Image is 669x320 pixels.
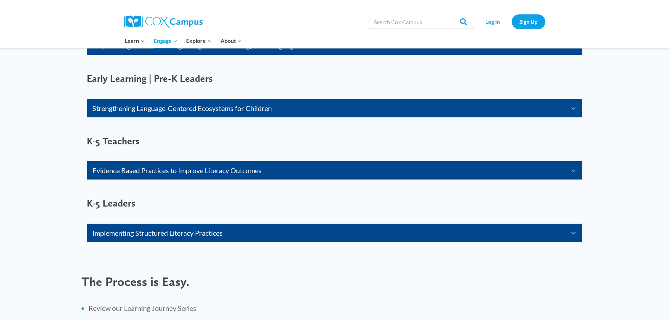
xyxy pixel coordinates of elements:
[87,135,140,147] span: K-5 Teachers
[478,14,508,29] a: Log In
[216,33,246,48] button: Child menu of About
[478,14,545,29] nav: Secondary Navigation
[512,14,545,29] a: Sign Up
[149,33,182,48] button: Child menu of Engage
[120,33,150,48] button: Child menu of Learn
[92,103,559,114] a: Strengthening Language-Centered Ecosystems for Children
[92,165,559,176] a: Evidence Based Practices to Improve Literacy Outcomes
[120,33,246,48] nav: Primary Navigation
[81,274,189,289] span: The Process is Easy.
[87,197,136,209] span: K-5 Leaders
[124,15,203,28] img: Cox Campus
[88,303,588,313] li: Review our Learning Journey Series
[87,72,213,84] span: Early Learning | Pre-K Leaders
[92,227,559,239] a: Implementing Structured Literacy Practices
[182,33,216,48] button: Child menu of Explore
[369,15,474,29] input: Search Cox Campus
